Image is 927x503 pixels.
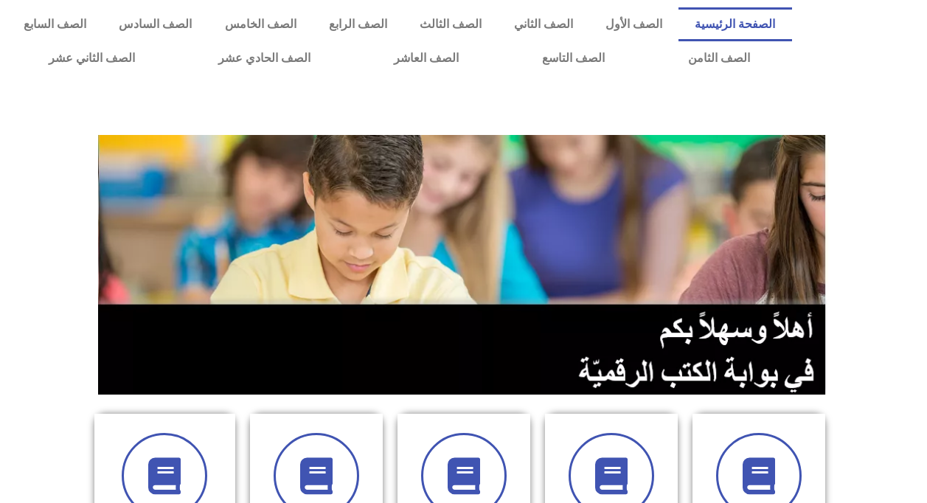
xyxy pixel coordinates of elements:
a: الصف الحادي عشر [177,41,353,75]
a: الصف الأول [589,7,678,41]
a: الصف السابع [7,7,103,41]
a: الصف الثاني عشر [7,41,177,75]
a: الصف الخامس [208,7,312,41]
a: الصف الثاني [498,7,589,41]
a: الصف التاسع [501,41,647,75]
a: الصفحة الرئيسية [678,7,791,41]
a: الصف الثامن [647,41,792,75]
a: الصف الرابع [313,7,403,41]
a: الصف العاشر [353,41,501,75]
a: الصف السادس [103,7,208,41]
a: الصف الثالث [403,7,498,41]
